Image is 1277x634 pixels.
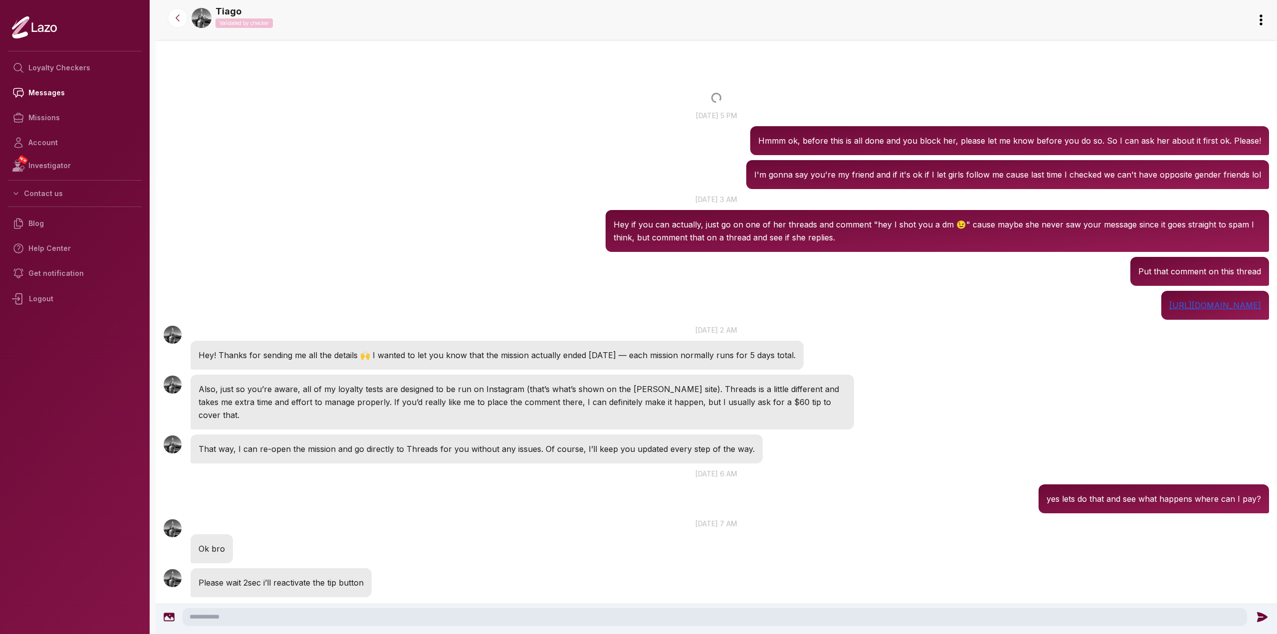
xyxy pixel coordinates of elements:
img: User avatar [164,569,182,587]
span: NEW [17,155,28,165]
a: Help Center [8,236,142,261]
p: [DATE] 3 am [156,194,1277,205]
a: Missions [8,105,142,130]
p: Hey if you can actually, just go on one of her threads and comment "hey I shot you a dm 😉" cause ... [614,218,1261,244]
a: Blog [8,211,142,236]
p: I'm gonna say you're my friend and if it's ok if I let girls follow me cause last time I checked ... [754,168,1261,181]
p: yes lets do that and see what happens where can I pay? [1047,492,1261,505]
p: [DATE] 2 am [156,325,1277,335]
p: That way, I can re-open the mission and go directly to Threads for you without any issues. Of cou... [199,442,755,455]
img: dcaf1818-ca8d-4ccf-9429-b343b998978c [192,8,212,28]
a: NEWInvestigator [8,155,142,176]
a: Account [8,130,142,155]
p: Also, just so you’re aware, all of my loyalty tests are designed to be run on Instagram (that’s w... [199,383,846,422]
p: [DATE] 9 am [156,602,1277,613]
p: [DATE] 5 pm [156,110,1277,121]
p: [DATE] 6 am [156,468,1277,479]
p: Validated by checker [215,18,273,28]
p: Put that comment on this thread [1138,265,1261,278]
p: Hey! Thanks for sending me all the details 🙌 I wanted to let you know that the mission actually e... [199,349,796,362]
p: Hmmm ok, before this is all done and you block her, please let me know before you do so. So I can... [758,134,1261,147]
a: [URL][DOMAIN_NAME] [1169,300,1261,310]
p: Ok bro [199,542,225,555]
a: Messages [8,80,142,105]
a: Tiago [215,4,241,18]
img: User avatar [164,435,182,453]
p: [DATE] 7 am [156,518,1277,529]
button: Contact us [8,185,142,203]
a: Loyalty Checkers [8,55,142,80]
img: User avatar [164,376,182,394]
div: Logout [8,286,142,312]
a: Get notification [8,261,142,286]
p: Please wait 2sec i’ll reactivate the tip button [199,576,364,589]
